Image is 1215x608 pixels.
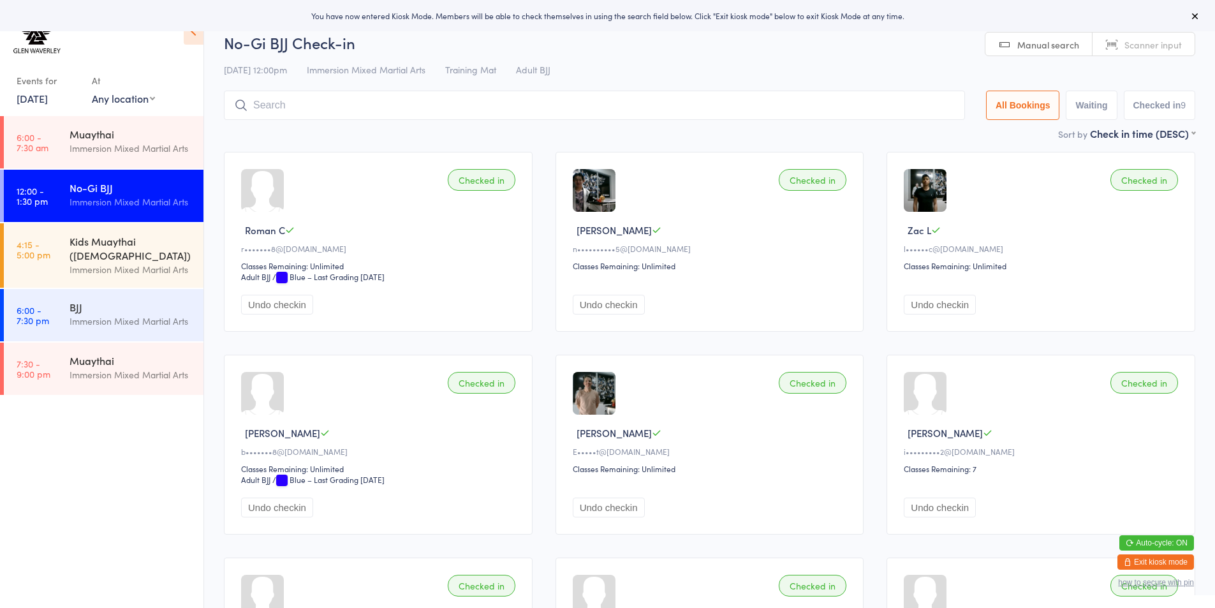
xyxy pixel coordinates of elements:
[70,127,193,141] div: Muaythai
[1066,91,1117,120] button: Waiting
[241,295,313,315] button: Undo checkin
[1110,169,1178,191] div: Checked in
[573,446,851,457] div: E•••••t@[DOMAIN_NAME]
[272,271,385,282] span: / Blue – Last Grading [DATE]
[17,91,48,105] a: [DATE]
[241,474,270,485] div: Adult BJJ
[577,426,652,440] span: [PERSON_NAME]
[573,295,645,315] button: Undo checkin
[908,426,983,440] span: [PERSON_NAME]
[516,63,550,76] span: Adult BJJ
[224,63,287,76] span: [DATE] 12:00pm
[241,271,270,282] div: Adult BJJ
[17,186,48,206] time: 12:00 - 1:30 pm
[573,260,851,271] div: Classes Remaining: Unlimited
[245,426,320,440] span: [PERSON_NAME]
[1110,372,1178,394] div: Checked in
[4,170,203,222] a: 12:00 -1:30 pmNo-Gi BJJImmersion Mixed Martial Arts
[272,474,385,485] span: / Blue – Last Grading [DATE]
[92,91,155,105] div: Any location
[448,169,515,191] div: Checked in
[241,243,519,254] div: r•••••••8@[DOMAIN_NAME]
[904,463,1182,474] div: Classes Remaining: 7
[224,32,1195,53] h2: No-Gi BJJ Check-in
[908,223,931,237] span: Zac L
[573,463,851,474] div: Classes Remaining: Unlimited
[17,305,49,325] time: 6:00 - 7:30 pm
[17,239,50,260] time: 4:15 - 5:00 pm
[448,372,515,394] div: Checked in
[904,260,1182,271] div: Classes Remaining: Unlimited
[241,446,519,457] div: b•••••••8@[DOMAIN_NAME]
[17,132,48,152] time: 6:00 - 7:30 am
[448,575,515,597] div: Checked in
[1118,578,1194,587] button: how to secure with pin
[573,243,851,254] div: n••••••••••5@[DOMAIN_NAME]
[1124,91,1196,120] button: Checked in9
[779,372,846,394] div: Checked in
[779,169,846,191] div: Checked in
[224,91,965,120] input: Search
[241,498,313,517] button: Undo checkin
[986,91,1060,120] button: All Bookings
[904,446,1182,457] div: i•••••••••2@[DOMAIN_NAME]
[1017,38,1079,51] span: Manual search
[1119,535,1194,551] button: Auto-cycle: ON
[70,234,193,262] div: Kids Muaythai ([DEMOGRAPHIC_DATA])
[70,195,193,209] div: Immersion Mixed Martial Arts
[1058,128,1087,140] label: Sort by
[1181,100,1186,110] div: 9
[4,289,203,341] a: 6:00 -7:30 pmBJJImmersion Mixed Martial Arts
[4,223,203,288] a: 4:15 -5:00 pmKids Muaythai ([DEMOGRAPHIC_DATA])Immersion Mixed Martial Arts
[17,359,50,379] time: 7:30 - 9:00 pm
[13,10,61,57] img: Immersion MMA Glen Waverley
[92,70,155,91] div: At
[70,181,193,195] div: No-Gi BJJ
[70,367,193,382] div: Immersion Mixed Martial Arts
[577,223,652,237] span: [PERSON_NAME]
[241,463,519,474] div: Classes Remaining: Unlimited
[904,498,976,517] button: Undo checkin
[307,63,425,76] span: Immersion Mixed Martial Arts
[445,63,496,76] span: Training Mat
[4,116,203,168] a: 6:00 -7:30 amMuaythaiImmersion Mixed Martial Arts
[904,169,946,212] img: image1730198375.png
[70,314,193,329] div: Immersion Mixed Martial Arts
[1117,554,1194,570] button: Exit kiosk mode
[70,300,193,314] div: BJJ
[573,498,645,517] button: Undo checkin
[4,343,203,395] a: 7:30 -9:00 pmMuaythaiImmersion Mixed Martial Arts
[573,372,615,415] img: image1757477271.png
[1124,38,1182,51] span: Scanner input
[241,260,519,271] div: Classes Remaining: Unlimited
[20,10,1195,21] div: You have now entered Kiosk Mode. Members will be able to check themselves in using the search fie...
[17,70,79,91] div: Events for
[1090,126,1195,140] div: Check in time (DESC)
[1110,575,1178,597] div: Checked in
[779,575,846,597] div: Checked in
[70,353,193,367] div: Muaythai
[573,169,615,212] img: image1740478431.png
[904,295,976,315] button: Undo checkin
[245,223,285,237] span: Roman C
[70,262,193,277] div: Immersion Mixed Martial Arts
[904,243,1182,254] div: l••••••c@[DOMAIN_NAME]
[70,141,193,156] div: Immersion Mixed Martial Arts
